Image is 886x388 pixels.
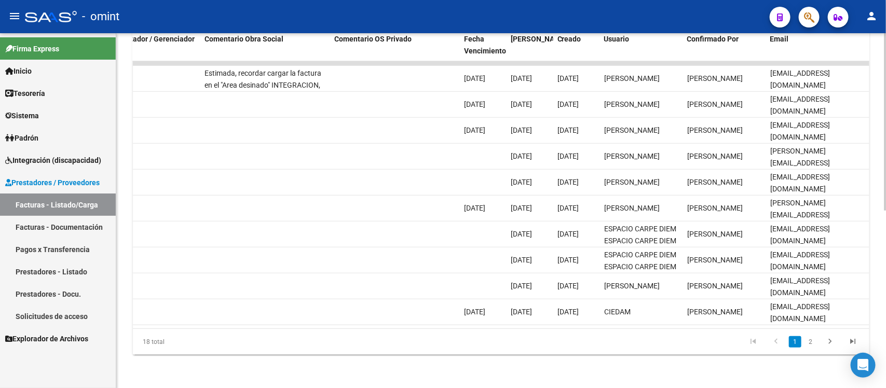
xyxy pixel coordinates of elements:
span: Sistema [5,110,39,121]
a: go to next page [820,336,840,348]
span: [DATE] [557,282,579,290]
span: [PERSON_NAME] [687,308,743,316]
span: [PERSON_NAME] [604,100,660,108]
li: page 2 [803,333,819,351]
span: Tesorería [5,88,45,99]
span: [DATE] [557,74,579,82]
span: [DATE] [557,178,579,186]
span: [DATE] [511,74,532,82]
datatable-header-cell: Email [766,28,870,74]
span: [PERSON_NAME] [604,126,660,134]
span: Fecha Vencimiento [464,35,506,55]
span: [EMAIL_ADDRESS][DOMAIN_NAME] [770,276,830,297]
span: [EMAIL_ADDRESS][DOMAIN_NAME] [770,69,830,89]
datatable-header-cell: Fecha Vencimiento [460,28,507,74]
mat-icon: person [865,10,878,22]
span: [DATE] [511,152,532,160]
span: [PERSON_NAME] [687,100,743,108]
span: [DATE] [557,308,579,316]
span: [PERSON_NAME] [604,178,660,186]
span: [PERSON_NAME] [687,152,743,160]
span: [PERSON_NAME] [604,152,660,160]
span: Prestadores / Proveedores [5,177,100,188]
span: [DATE] [557,126,579,134]
span: [EMAIL_ADDRESS][DOMAIN_NAME] [770,173,830,193]
a: go to last page [843,336,863,348]
datatable-header-cell: Fecha Confimado [507,28,553,74]
span: [PERSON_NAME] [511,35,567,43]
div: 18 total [133,329,278,355]
span: [EMAIL_ADDRESS][DOMAIN_NAME] [770,225,830,245]
span: [PERSON_NAME] [604,74,660,82]
span: Firma Express [5,43,59,54]
span: [DATE] [464,126,485,134]
span: [DATE] [464,100,485,108]
span: [DATE] [464,308,485,316]
mat-icon: menu [8,10,21,22]
span: Explorador de Archivos [5,333,88,344]
span: [DATE] [511,100,532,108]
span: [DATE] [511,230,532,238]
span: [DATE] [557,100,579,108]
span: - omint [82,5,119,28]
span: [PERSON_NAME] [604,204,660,212]
span: [DATE] [557,230,579,238]
span: [DATE] [557,256,579,264]
span: [PERSON_NAME] [687,204,743,212]
span: [EMAIL_ADDRESS][DOMAIN_NAME] [770,251,830,271]
a: 2 [805,336,817,348]
datatable-header-cell: Comentario Obra Social [200,28,330,74]
span: Estimada, recordar cargar la factura en el "Area desinado" INTEGRACION, para que asocie el legajo... [205,69,324,113]
span: [DATE] [464,204,485,212]
span: ESPACIO CARPE DIEM ESPACIO CARPE DIEM [604,225,676,245]
span: Creado [557,35,581,43]
span: Usuario [604,35,630,43]
span: Integración (discapacidad) [5,155,101,166]
span: CIEDAM [604,308,631,316]
span: [DATE] [511,126,532,134]
span: [PERSON_NAME] [687,178,743,186]
span: [PERSON_NAME] [687,256,743,264]
span: [EMAIL_ADDRESS][DOMAIN_NAME] [770,121,830,141]
span: [PERSON_NAME][EMAIL_ADDRESS][DOMAIN_NAME] [770,199,830,231]
span: [PERSON_NAME] [687,282,743,290]
span: [PERSON_NAME] [604,282,660,290]
span: [DATE] [511,308,532,316]
span: [EMAIL_ADDRESS][DOMAIN_NAME] [770,302,830,323]
span: Comentario Obra Social [205,35,283,43]
datatable-header-cell: Creado [553,28,600,74]
span: Confirmado Por [687,35,739,43]
div: Open Intercom Messenger [851,353,876,378]
span: Comentario OS Privado [334,35,412,43]
span: [DATE] [511,178,532,186]
a: go to previous page [766,336,786,348]
datatable-header-cell: Comentario Prestador / Gerenciador [71,28,200,74]
span: [DATE] [511,282,532,290]
span: ESPACIO CARPE DIEM ESPACIO CARPE DIEM [604,251,676,271]
datatable-header-cell: Usuario [600,28,683,74]
span: [DATE] [557,204,579,212]
li: page 1 [787,333,803,351]
span: [EMAIL_ADDRESS][DOMAIN_NAME] [770,95,830,115]
span: [PERSON_NAME] [687,230,743,238]
span: Comentario Prestador / Gerenciador [75,35,195,43]
datatable-header-cell: Confirmado Por [683,28,766,74]
a: go to first page [743,336,763,348]
span: [DATE] [557,152,579,160]
span: Inicio [5,65,32,77]
span: Email [770,35,789,43]
span: [PERSON_NAME][EMAIL_ADDRESS][DOMAIN_NAME] [770,147,830,179]
a: 1 [789,336,801,348]
span: [PERSON_NAME] [687,74,743,82]
span: [DATE] [511,256,532,264]
span: [DATE] [464,74,485,82]
span: [PERSON_NAME] [687,126,743,134]
span: Padrón [5,132,38,144]
span: [DATE] [511,204,532,212]
datatable-header-cell: Comentario OS Privado [330,28,460,74]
